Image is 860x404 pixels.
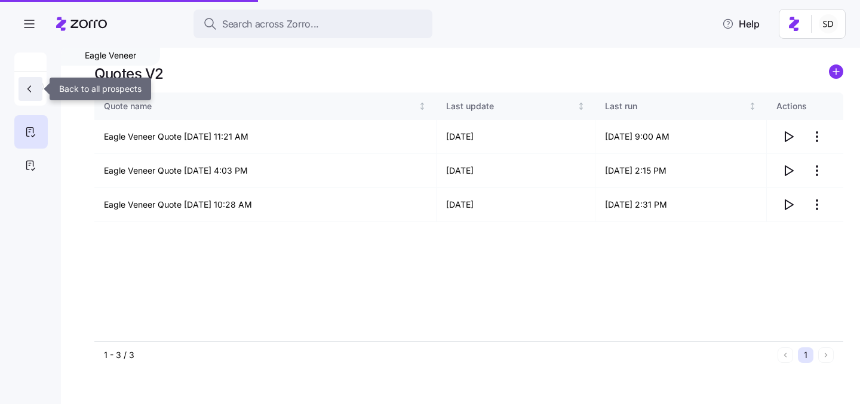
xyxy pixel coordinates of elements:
div: Eagle Veneer [61,45,160,66]
button: Next page [818,347,834,363]
td: Eagle Veneer Quote [DATE] 4:03 PM [94,154,437,188]
td: [DATE] 9:00 AM [595,120,767,154]
div: 1 - 3 / 3 [104,349,773,361]
h1: Quotes V2 [94,64,164,83]
td: [DATE] [437,188,595,222]
div: Quote name [104,100,416,113]
td: [DATE] 2:31 PM [595,188,767,222]
th: Quote nameNot sorted [94,92,437,120]
span: Help [722,17,760,31]
div: Actions [776,100,834,113]
span: Search across Zorro... [222,17,319,32]
td: Eagle Veneer Quote [DATE] 11:21 AM [94,120,437,154]
button: Previous page [778,347,793,363]
td: Eagle Veneer Quote [DATE] 10:28 AM [94,188,437,222]
td: [DATE] [437,120,595,154]
img: 038087f1531ae87852c32fa7be65e69b [819,14,838,33]
th: Last updateNot sorted [437,92,595,120]
td: [DATE] 2:15 PM [595,154,767,188]
div: Not sorted [748,102,757,110]
div: Last update [446,100,575,113]
button: Search across Zorro... [193,10,432,38]
th: Last runNot sorted [595,92,767,120]
div: Not sorted [418,102,426,110]
div: Not sorted [577,102,585,110]
button: 1 [798,347,813,363]
div: Last run [605,100,747,113]
svg: add icon [829,64,843,79]
td: [DATE] [437,154,595,188]
a: add icon [829,64,843,83]
button: Help [712,12,769,36]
